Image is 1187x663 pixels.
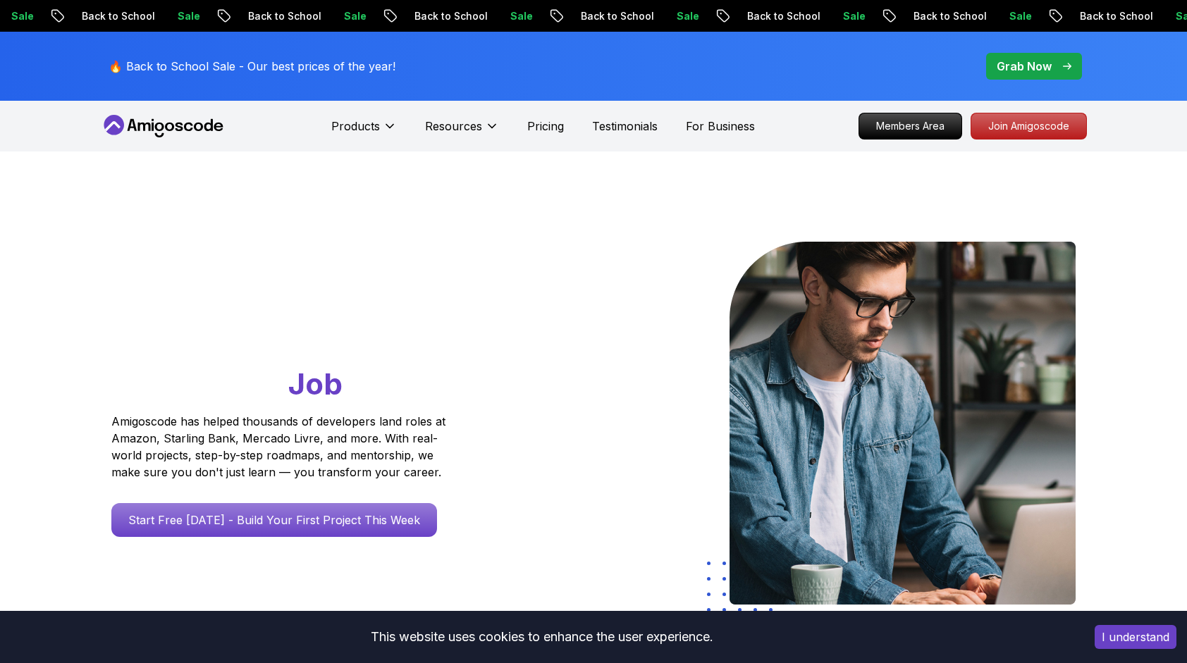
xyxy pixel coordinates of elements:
a: Start Free [DATE] - Build Your First Project This Week [111,503,437,537]
a: Testimonials [592,118,658,135]
p: Amigoscode has helped thousands of developers land roles at Amazon, Starling Bank, Mercado Livre,... [111,413,450,481]
a: Pricing [527,118,564,135]
a: Members Area [859,113,962,140]
p: Sale [322,9,367,23]
p: Resources [425,118,482,135]
p: Members Area [859,113,961,139]
a: For Business [686,118,755,135]
p: Sale [488,9,534,23]
p: Back to School [1058,9,1154,23]
img: hero [730,242,1076,605]
p: Sale [988,9,1033,23]
button: Resources [425,118,499,146]
p: Sale [156,9,201,23]
p: Back to School [393,9,488,23]
span: Job [288,366,343,402]
p: Grab Now [997,58,1052,75]
a: Join Amigoscode [971,113,1087,140]
h1: Go From Learning to Hired: Master Java, Spring Boot & Cloud Skills That Get You the [111,242,500,404]
p: Back to School [226,9,322,23]
button: Products [331,118,397,146]
p: 🔥 Back to School Sale - Our best prices of the year! [109,58,395,75]
div: This website uses cookies to enhance the user experience. [11,621,1074,652]
p: Back to School [892,9,988,23]
p: Sale [655,9,700,23]
p: Sale [821,9,866,23]
p: Back to School [60,9,156,23]
p: Join Amigoscode [971,113,1086,139]
p: Products [331,118,380,135]
p: Back to School [725,9,821,23]
p: Back to School [559,9,655,23]
button: Accept cookies [1095,625,1176,649]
